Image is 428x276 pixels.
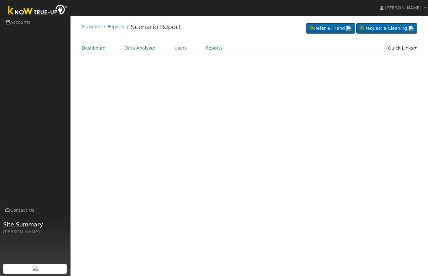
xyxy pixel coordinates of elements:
[170,42,192,54] a: Users
[5,3,70,18] img: Know True-Up
[81,24,102,29] a: Accounts
[107,24,124,29] a: Reports
[409,26,414,31] img: retrieve
[33,266,38,271] img: retrieve
[77,42,111,54] a: Dashboard
[3,229,67,235] div: [PERSON_NAME]
[131,23,181,31] a: Scenario Report
[3,220,67,229] span: Site Summary
[201,42,227,54] a: Reports
[383,42,421,54] a: Quick Links
[356,23,417,34] a: Request a Cleaning
[120,42,160,54] a: Data Analyzer
[346,26,351,31] img: retrieve
[306,23,355,34] a: Refer a Friend
[385,5,421,10] span: [PERSON_NAME]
